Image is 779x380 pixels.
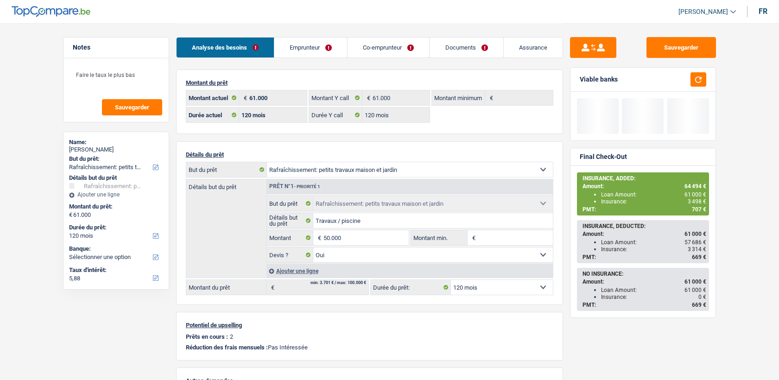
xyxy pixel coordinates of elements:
[362,90,373,105] span: €
[267,213,314,228] label: Détails but du prêt
[186,344,553,351] p: Pas Intéressée
[601,287,706,293] div: Loan Amount:
[583,175,706,182] div: INSURANCE, ADDED:
[267,184,323,190] div: Prêt n°1
[12,6,90,17] img: TopCompare Logo
[69,191,163,198] div: Ajouter une ligne
[684,183,706,190] span: 64 494 €
[266,264,553,278] div: Ajouter une ligne
[177,38,274,57] a: Analyse des besoins
[601,246,706,253] div: Insurance:
[485,90,495,105] span: €
[69,146,163,153] div: [PERSON_NAME]
[692,254,706,260] span: 669 €
[678,8,728,16] span: [PERSON_NAME]
[583,254,706,260] div: PMT:
[230,333,233,340] p: 2
[601,239,706,246] div: Loan Amount:
[430,38,503,57] a: Documents
[692,206,706,213] span: 707 €
[266,280,277,295] span: €
[684,191,706,198] span: 61 000 €
[692,302,706,308] span: 669 €
[186,333,228,340] p: Prêts en cours :
[267,196,314,211] label: But du prêt
[186,90,240,105] label: Montant actuel
[432,90,485,105] label: Montant minimum
[583,223,706,229] div: INSURANCE, DEDUCTED:
[580,153,627,161] div: Final Check-Out
[688,198,706,205] span: 3 498 €
[759,7,767,16] div: fr
[601,198,706,205] div: Insurance:
[504,38,563,57] a: Assurance
[684,287,706,293] span: 61 000 €
[186,179,266,190] label: Détails but du prêt
[73,44,159,51] h5: Notes
[294,184,320,189] span: - Priorité 1
[583,206,706,213] div: PMT:
[186,79,553,86] p: Montant du prêt
[239,90,249,105] span: €
[688,246,706,253] span: 3 314 €
[115,104,149,110] span: Sauvegarder
[698,294,706,300] span: 0 €
[583,183,706,190] div: Amount:
[313,230,323,245] span: €
[411,230,468,245] label: Montant min.
[267,230,314,245] label: Montant
[684,279,706,285] span: 61 000 €
[69,155,161,163] label: But du prêt:
[102,99,162,115] button: Sauvegarder
[186,162,267,177] label: But du prêt
[186,322,553,329] p: Potentiel de upselling
[671,4,736,19] a: [PERSON_NAME]
[583,271,706,277] div: NO INSURANCE:
[69,224,161,231] label: Durée du prêt:
[646,37,716,58] button: Sauvegarder
[371,280,451,295] label: Durée du prêt:
[186,280,266,295] label: Montant du prêt
[69,266,161,274] label: Taux d'intérêt:
[583,279,706,285] div: Amount:
[267,247,314,262] label: Devis ?
[186,108,240,122] label: Durée actuel
[310,281,366,285] div: min: 3.701 € / max: 100.000 €
[69,174,163,182] div: Détails but du prêt
[601,191,706,198] div: Loan Amount:
[69,203,161,210] label: Montant du prêt:
[468,230,478,245] span: €
[309,108,362,122] label: Durée Y call
[684,231,706,237] span: 61 000 €
[309,90,362,105] label: Montant Y call
[186,344,268,351] span: Réduction des frais mensuels :
[186,151,553,158] p: Détails du prêt
[601,294,706,300] div: Insurance:
[274,38,347,57] a: Emprunteur
[69,211,72,219] span: €
[69,245,161,253] label: Banque:
[69,139,163,146] div: Name:
[348,38,429,57] a: Co-emprunteur
[583,231,706,237] div: Amount:
[580,76,618,83] div: Viable banks
[684,239,706,246] span: 57 686 €
[583,302,706,308] div: PMT:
